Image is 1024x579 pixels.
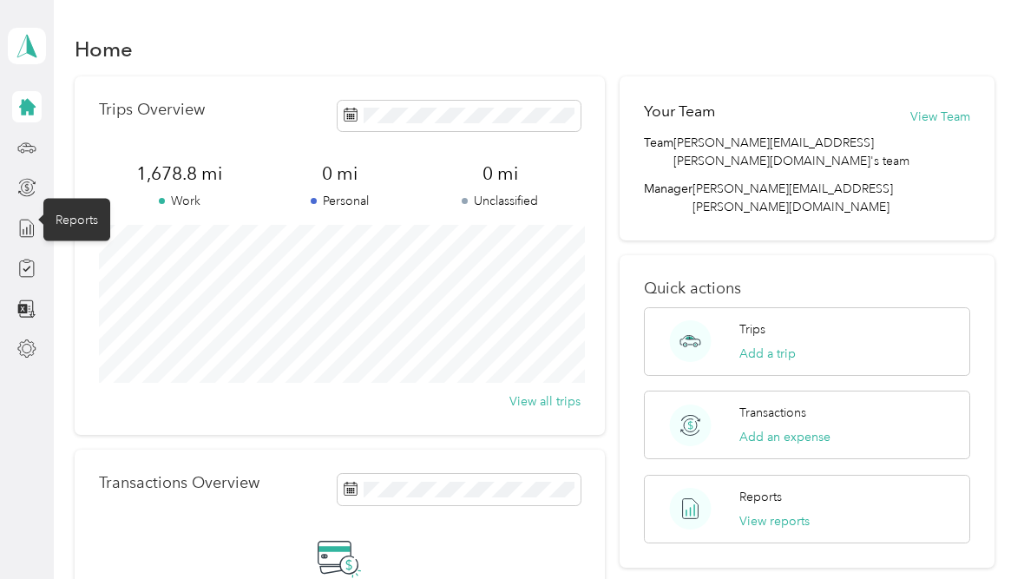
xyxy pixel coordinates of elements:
[420,192,581,210] p: Unclassified
[739,320,765,339] p: Trips
[739,488,782,506] p: Reports
[99,474,259,492] p: Transactions Overview
[644,134,673,170] span: Team
[739,404,806,422] p: Transactions
[739,345,796,363] button: Add a trip
[644,101,715,122] h2: Your Team
[43,199,110,241] div: Reports
[693,181,893,214] span: [PERSON_NAME][EMAIL_ADDRESS][PERSON_NAME][DOMAIN_NAME]
[644,280,969,298] p: Quick actions
[99,101,205,119] p: Trips Overview
[739,512,810,530] button: View reports
[673,134,969,170] span: [PERSON_NAME][EMAIL_ADDRESS][PERSON_NAME][DOMAIN_NAME]'s team
[99,161,259,186] span: 1,678.8 mi
[927,482,1024,579] iframe: Everlance-gr Chat Button Frame
[259,192,420,210] p: Personal
[75,40,133,58] h1: Home
[739,428,830,446] button: Add an expense
[910,108,970,126] button: View Team
[644,180,693,216] span: Manager
[259,161,420,186] span: 0 mi
[420,161,581,186] span: 0 mi
[99,192,259,210] p: Work
[509,392,581,411] button: View all trips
